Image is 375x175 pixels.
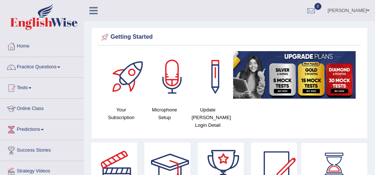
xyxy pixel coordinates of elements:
[147,106,183,121] h4: Microphone Setup
[233,51,356,99] img: small5.jpg
[0,36,84,54] a: Home
[103,106,139,121] h4: Your Subscription
[0,78,84,96] a: Tests
[314,3,322,10] span: 0
[0,57,84,75] a: Practice Questions
[0,119,84,138] a: Predictions
[190,106,226,129] h4: Update [PERSON_NAME] Login Detail
[100,32,359,43] div: Getting Started
[0,140,84,159] a: Success Stories
[0,99,84,117] a: Online Class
